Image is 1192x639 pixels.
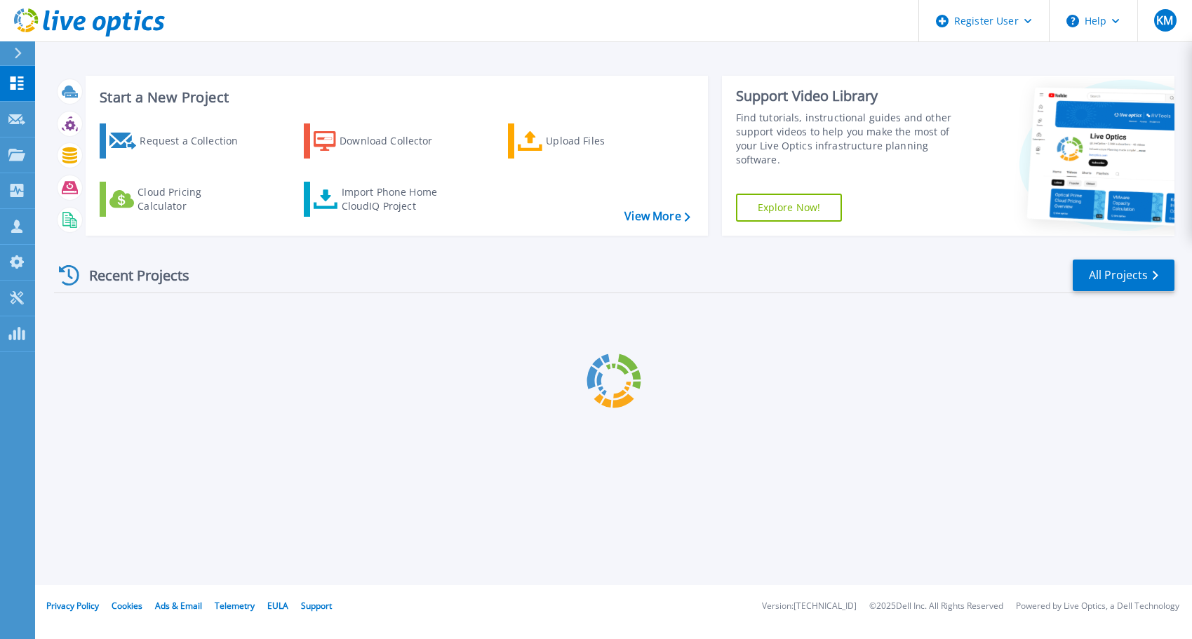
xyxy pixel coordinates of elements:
div: Download Collector [340,127,452,155]
span: KM [1156,15,1173,26]
li: © 2025 Dell Inc. All Rights Reserved [869,602,1003,611]
a: Cookies [112,600,142,612]
a: Support [301,600,332,612]
a: View More [624,210,690,223]
a: Download Collector [304,123,460,159]
a: Telemetry [215,600,255,612]
a: EULA [267,600,288,612]
a: Privacy Policy [46,600,99,612]
a: Cloud Pricing Calculator [100,182,256,217]
div: Support Video Library [736,87,965,105]
a: All Projects [1073,260,1174,291]
a: Upload Files [508,123,664,159]
li: Powered by Live Optics, a Dell Technology [1016,602,1179,611]
div: Cloud Pricing Calculator [138,185,250,213]
li: Version: [TECHNICAL_ID] [762,602,857,611]
div: Find tutorials, instructional guides and other support videos to help you make the most of your L... [736,111,965,167]
a: Ads & Email [155,600,202,612]
div: Recent Projects [54,258,208,292]
a: Request a Collection [100,123,256,159]
div: Import Phone Home CloudIQ Project [342,185,451,213]
div: Request a Collection [140,127,252,155]
a: Explore Now! [736,194,843,222]
h3: Start a New Project [100,90,690,105]
div: Upload Files [546,127,658,155]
